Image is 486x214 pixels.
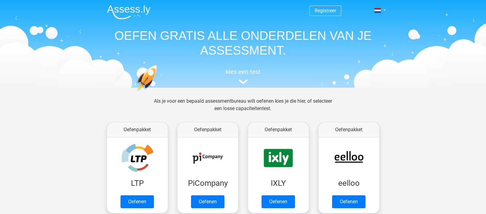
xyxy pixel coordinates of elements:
a: Oefenen [332,195,365,208]
a: Registreer [315,8,336,13]
img: oefenen [136,65,181,120]
h1: OEFEN GRATIS ALLE ONDERDELEN VAN JE ASSESSMENT. [102,28,384,58]
div: Als je voor een bepaald assessmentbureau wilt oefenen kies je die hier, of selecteer een losse ca... [149,97,337,120]
a: kies een test [102,68,384,84]
a: Oefenen [262,195,295,208]
h5: kies een test [102,68,384,75]
img: Assessly [107,5,151,19]
a: Oefenen [121,195,154,208]
img: assessment [239,79,248,84]
a: Oefenen [191,195,224,208]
